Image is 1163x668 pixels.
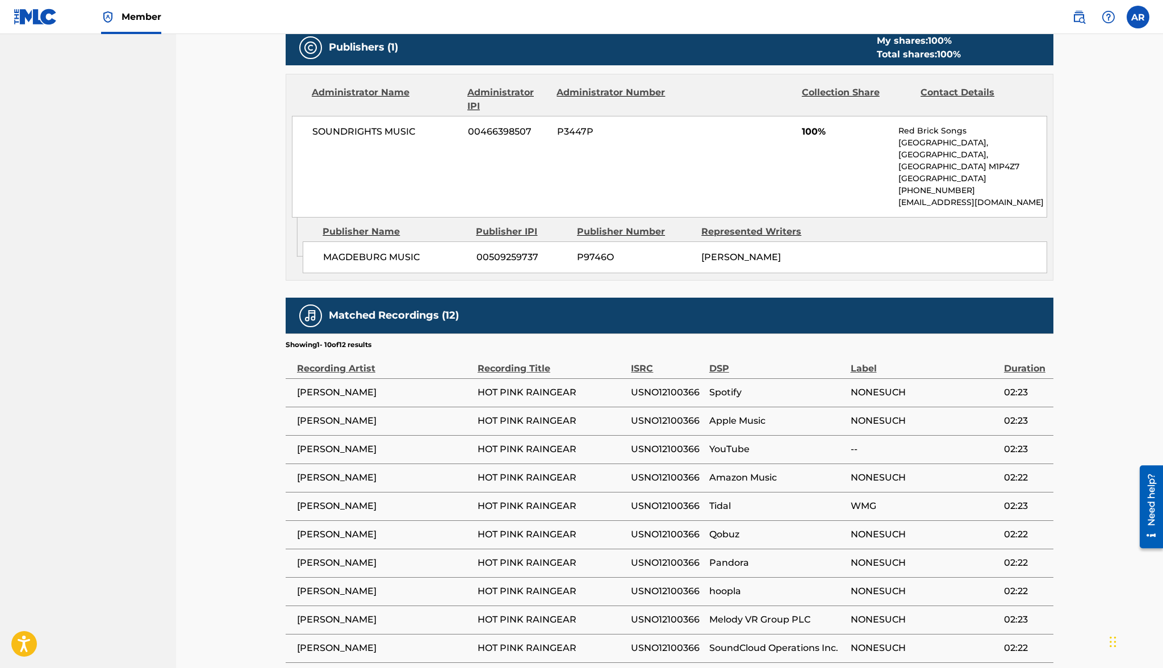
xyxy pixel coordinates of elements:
[297,471,472,485] span: [PERSON_NAME]
[468,125,549,139] span: 00466398507
[631,471,703,485] span: USNO12100366
[478,414,625,428] span: HOT PINK RAINGEAR
[631,442,703,456] span: USNO12100366
[1004,414,1048,428] span: 02:23
[14,9,57,25] img: MLC Logo
[1004,471,1048,485] span: 02:22
[898,197,1047,208] p: [EMAIL_ADDRESS][DOMAIN_NAME]
[1004,386,1048,399] span: 02:23
[557,86,667,113] div: Administrator Number
[1004,613,1048,627] span: 02:23
[851,350,998,375] div: Label
[802,125,890,139] span: 100%
[297,528,472,541] span: [PERSON_NAME]
[1004,442,1048,456] span: 02:23
[1072,10,1086,24] img: search
[631,613,703,627] span: USNO12100366
[297,641,472,655] span: [PERSON_NAME]
[1004,350,1048,375] div: Duration
[701,225,817,239] div: Represented Writers
[709,350,845,375] div: DSP
[329,41,398,54] h5: Publishers (1)
[297,499,472,513] span: [PERSON_NAME]
[709,471,845,485] span: Amazon Music
[851,386,998,399] span: NONESUCH
[631,556,703,570] span: USNO12100366
[898,173,1047,185] p: [GEOGRAPHIC_DATA]
[478,613,625,627] span: HOT PINK RAINGEAR
[478,556,625,570] span: HOT PINK RAINGEAR
[631,528,703,541] span: USNO12100366
[709,499,845,513] span: Tidal
[631,584,703,598] span: USNO12100366
[898,137,1047,149] p: [GEOGRAPHIC_DATA],
[478,350,625,375] div: Recording Title
[631,641,703,655] span: USNO12100366
[851,499,998,513] span: WMG
[101,10,115,24] img: Top Rightsholder
[709,556,845,570] span: Pandora
[898,185,1047,197] p: [PHONE_NUMBER]
[709,641,845,655] span: SoundCloud Operations Inc.
[478,471,625,485] span: HOT PINK RAINGEAR
[1106,613,1163,668] iframe: Chat Widget
[478,386,625,399] span: HOT PINK RAINGEAR
[478,584,625,598] span: HOT PINK RAINGEAR
[478,641,625,655] span: HOT PINK RAINGEAR
[709,442,845,456] span: YouTube
[851,471,998,485] span: NONESUCH
[122,10,161,23] span: Member
[312,86,459,113] div: Administrator Name
[557,125,667,139] span: P3447P
[851,556,998,570] span: NONESUCH
[1004,641,1048,655] span: 02:22
[877,34,961,48] div: My shares:
[851,414,998,428] span: NONESUCH
[631,386,703,399] span: USNO12100366
[577,225,693,239] div: Publisher Number
[577,250,693,264] span: P9746O
[709,613,845,627] span: Melody VR Group PLC
[1131,461,1163,552] iframe: Resource Center
[323,250,468,264] span: MAGDEBURG MUSIC
[297,386,472,399] span: [PERSON_NAME]
[1068,6,1090,28] a: Public Search
[709,386,845,399] span: Spotify
[297,556,472,570] span: [PERSON_NAME]
[928,35,952,46] span: 100 %
[1102,10,1115,24] img: help
[631,350,703,375] div: ISRC
[297,613,472,627] span: [PERSON_NAME]
[851,613,998,627] span: NONESUCH
[1110,625,1116,659] div: Drag
[1127,6,1149,28] div: User Menu
[304,41,317,55] img: Publishers
[709,414,845,428] span: Apple Music
[329,309,459,322] h5: Matched Recordings (12)
[701,252,781,262] span: [PERSON_NAME]
[297,584,472,598] span: [PERSON_NAME]
[476,250,568,264] span: 00509259737
[898,125,1047,137] p: Red Brick Songs
[478,528,625,541] span: HOT PINK RAINGEAR
[1004,499,1048,513] span: 02:23
[851,641,998,655] span: NONESUCH
[312,125,459,139] span: SOUNDRIGHTS MUSIC
[709,584,845,598] span: hoopla
[286,340,371,350] p: Showing 1 - 10 of 12 results
[631,414,703,428] span: USNO12100366
[478,442,625,456] span: HOT PINK RAINGEAR
[297,350,472,375] div: Recording Artist
[323,225,467,239] div: Publisher Name
[476,225,568,239] div: Publisher IPI
[1004,584,1048,598] span: 02:22
[937,49,961,60] span: 100 %
[898,149,1047,173] p: [GEOGRAPHIC_DATA], [GEOGRAPHIC_DATA] M1P4Z7
[1004,528,1048,541] span: 02:22
[304,309,317,323] img: Matched Recordings
[1097,6,1120,28] div: Help
[297,442,472,456] span: [PERSON_NAME]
